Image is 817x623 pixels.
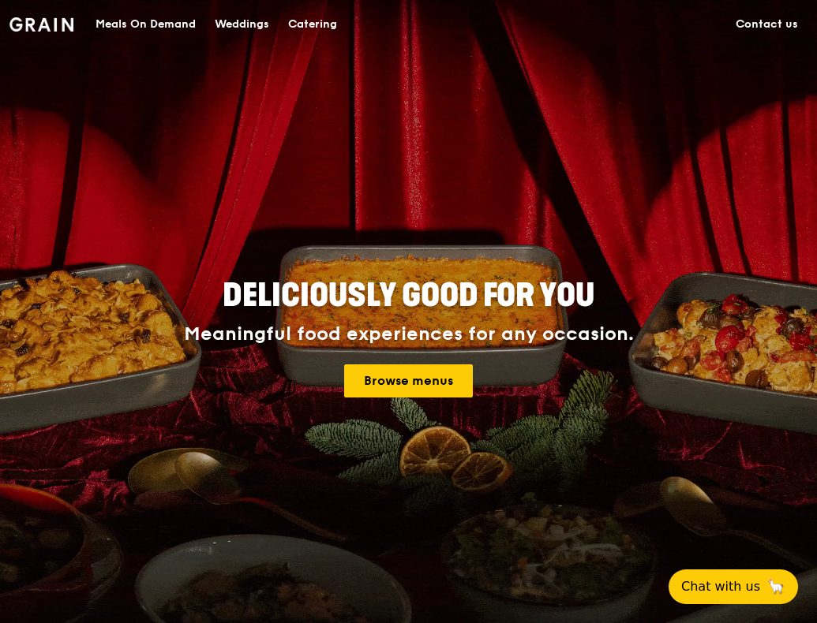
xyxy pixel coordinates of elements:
a: Weddings [205,1,279,48]
img: Grain [9,17,73,32]
a: Contact us [726,1,808,48]
span: Chat with us [681,577,760,596]
button: Chat with us🦙 [669,569,798,604]
span: Deliciously good for you [223,277,594,315]
span: 🦙 [766,577,785,596]
div: Catering [288,1,337,48]
div: Meals On Demand [96,1,196,48]
div: Meaningful food experiences for any occasion. [133,323,685,345]
a: Catering [279,1,347,48]
div: Weddings [215,1,269,48]
a: Browse menus [344,364,473,397]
